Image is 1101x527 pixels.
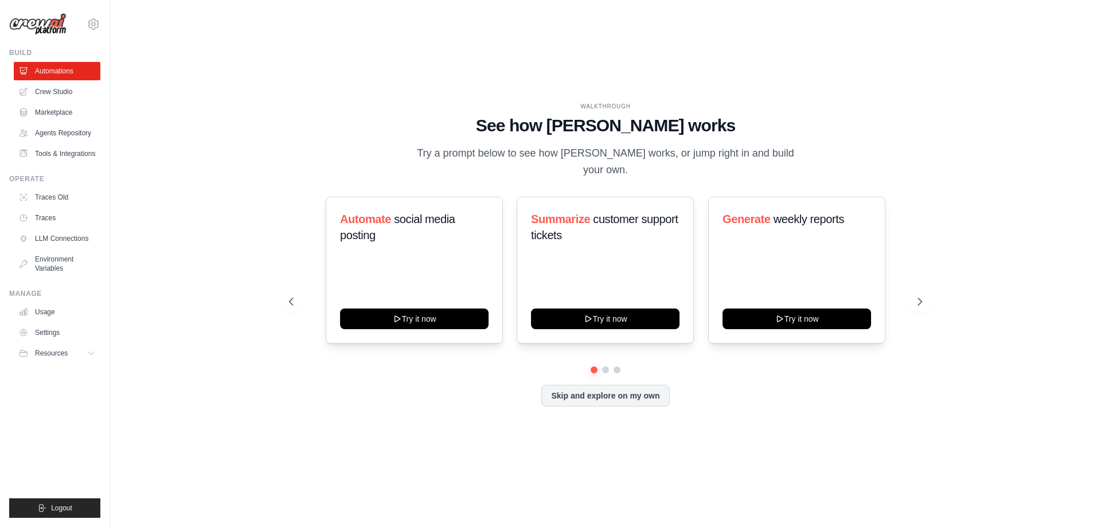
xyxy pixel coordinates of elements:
button: Resources [14,344,100,362]
button: Try it now [340,309,489,329]
span: customer support tickets [531,213,678,241]
a: Crew Studio [14,83,100,101]
a: Environment Variables [14,250,100,278]
div: Manage [9,289,100,298]
div: Build [9,48,100,57]
a: LLM Connections [14,229,100,248]
button: Try it now [531,309,680,329]
img: Logo [9,13,67,36]
div: WALKTHROUGH [289,102,922,111]
a: Tools & Integrations [14,145,100,163]
span: weekly reports [773,213,844,225]
span: Automate [340,213,391,225]
a: Usage [14,303,100,321]
a: Settings [14,323,100,342]
iframe: Chat Widget [1044,472,1101,527]
span: Logout [51,503,72,513]
a: Traces Old [14,188,100,206]
a: Agents Repository [14,124,100,142]
span: social media posting [340,213,455,241]
span: Generate [723,213,771,225]
button: Try it now [723,309,871,329]
a: Traces [14,209,100,227]
h1: See how [PERSON_NAME] works [289,115,922,136]
a: Automations [14,62,100,80]
a: Marketplace [14,103,100,122]
div: Operate [9,174,100,184]
span: Resources [35,349,68,358]
span: Summarize [531,213,590,225]
p: Try a prompt below to see how [PERSON_NAME] works, or jump right in and build your own. [413,145,798,179]
button: Logout [9,498,100,518]
button: Skip and explore on my own [541,385,669,407]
